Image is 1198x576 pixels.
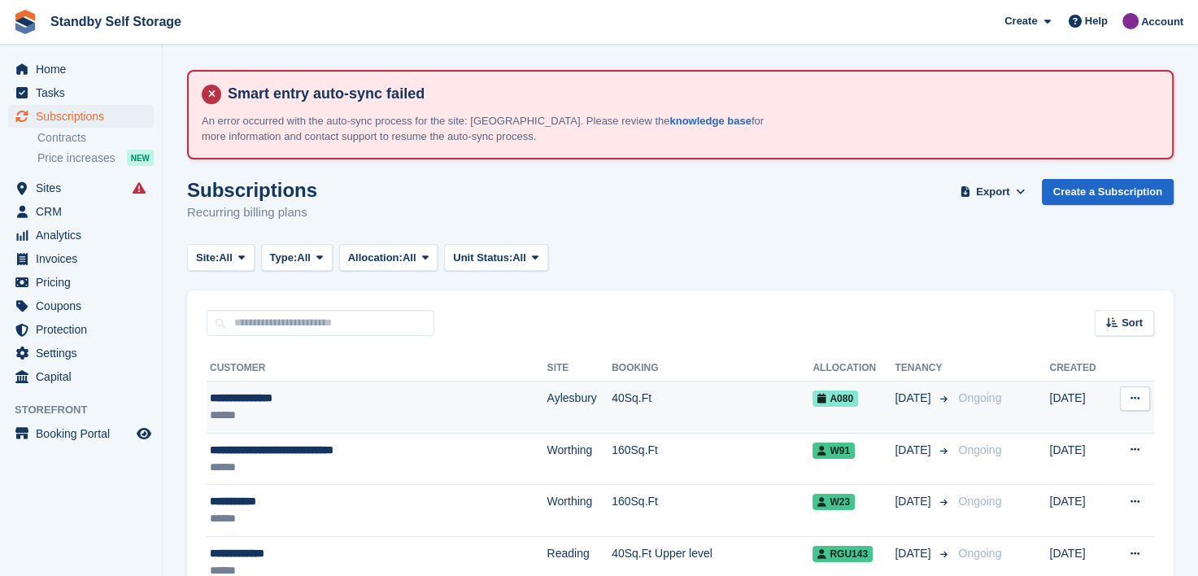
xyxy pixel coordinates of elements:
[36,342,133,364] span: Settings
[8,422,154,445] a: menu
[187,203,317,222] p: Recurring billing plans
[612,356,812,382] th: Booking
[36,247,133,270] span: Invoices
[958,547,1001,560] span: Ongoing
[895,390,934,407] span: [DATE]
[221,85,1159,103] h4: Smart entry auto-sync failed
[8,224,154,247] a: menu
[187,179,317,201] h1: Subscriptions
[37,151,115,166] span: Price increases
[957,179,1029,206] button: Export
[547,382,612,434] td: Aylesbury
[958,495,1001,508] span: Ongoing
[669,115,751,127] a: knowledge base
[444,244,547,271] button: Unit Status: All
[1122,13,1139,29] img: Sue Ford
[895,545,934,562] span: [DATE]
[1004,13,1037,29] span: Create
[219,250,233,266] span: All
[612,485,812,537] td: 160Sq.Ft
[958,391,1001,404] span: Ongoing
[8,81,154,104] a: menu
[612,433,812,485] td: 160Sq.Ft
[36,295,133,317] span: Coupons
[261,244,333,271] button: Type: All
[8,105,154,128] a: menu
[8,365,154,388] a: menu
[36,177,133,199] span: Sites
[612,382,812,434] td: 40Sq.Ft
[1042,179,1174,206] a: Create a Subscription
[13,10,37,34] img: stora-icon-8386f47178a22dfd0bd8f6a31ec36ba5ce8667c1dd55bd0f319d3a0aa187defe.svg
[127,150,154,166] div: NEW
[297,250,311,266] span: All
[133,181,146,194] i: Smart entry sync failures have occurred
[202,113,771,145] p: An error occurred with the auto-sync process for the site: [GEOGRAPHIC_DATA]. Please review the f...
[1049,356,1109,382] th: Created
[1049,433,1109,485] td: [DATE]
[895,442,934,459] span: [DATE]
[1049,382,1109,434] td: [DATE]
[547,356,612,382] th: Site
[8,247,154,270] a: menu
[36,271,133,294] span: Pricing
[36,224,133,247] span: Analytics
[348,250,403,266] span: Allocation:
[36,318,133,341] span: Protection
[36,365,133,388] span: Capital
[37,149,154,167] a: Price increases NEW
[134,424,154,443] a: Preview store
[812,546,873,562] span: RGU143
[8,295,154,317] a: menu
[8,58,154,81] a: menu
[1049,485,1109,537] td: [DATE]
[44,8,188,35] a: Standby Self Storage
[895,493,934,510] span: [DATE]
[36,200,133,223] span: CRM
[15,402,162,418] span: Storefront
[36,422,133,445] span: Booking Portal
[8,318,154,341] a: menu
[1141,14,1183,30] span: Account
[1122,315,1143,331] span: Sort
[976,184,1009,200] span: Export
[187,244,255,271] button: Site: All
[207,356,547,382] th: Customer
[8,342,154,364] a: menu
[403,250,416,266] span: All
[547,433,612,485] td: Worthing
[8,200,154,223] a: menu
[812,391,858,407] span: A080
[958,443,1001,456] span: Ongoing
[8,177,154,199] a: menu
[270,250,298,266] span: Type:
[196,250,219,266] span: Site:
[512,250,526,266] span: All
[8,271,154,294] a: menu
[37,130,154,146] a: Contracts
[339,244,438,271] button: Allocation: All
[812,494,855,510] span: W23
[895,356,952,382] th: Tenancy
[812,443,855,459] span: W91
[547,485,612,537] td: Worthing
[36,58,133,81] span: Home
[1085,13,1108,29] span: Help
[812,356,895,382] th: Allocation
[453,250,512,266] span: Unit Status:
[36,105,133,128] span: Subscriptions
[36,81,133,104] span: Tasks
